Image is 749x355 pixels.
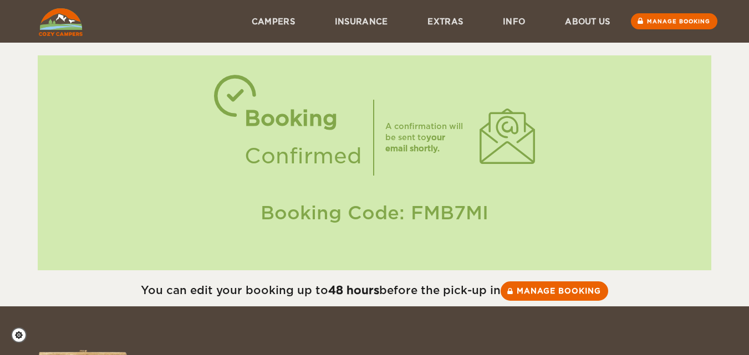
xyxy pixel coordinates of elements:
img: Cozy Campers [39,8,83,36]
div: Booking Code: FMB7MI [49,200,701,226]
div: Booking [244,100,362,137]
a: Cookie settings [11,327,34,343]
strong: 48 hours [328,284,379,297]
div: A confirmation will be sent to [385,121,468,154]
a: Manage booking [631,13,717,29]
a: Manage booking [501,281,608,301]
div: Confirmed [244,137,362,175]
